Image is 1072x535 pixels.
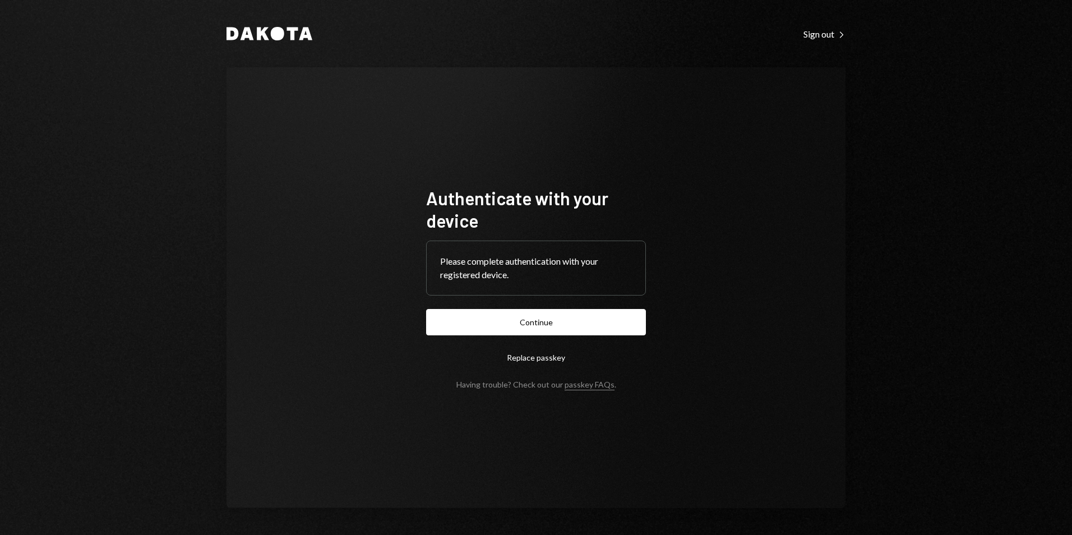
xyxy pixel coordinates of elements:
[426,344,646,371] button: Replace passkey
[426,187,646,232] h1: Authenticate with your device
[803,27,845,40] a: Sign out
[565,380,614,390] a: passkey FAQs
[456,380,616,389] div: Having trouble? Check out our .
[440,255,632,282] div: Please complete authentication with your registered device.
[426,309,646,335] button: Continue
[803,29,845,40] div: Sign out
